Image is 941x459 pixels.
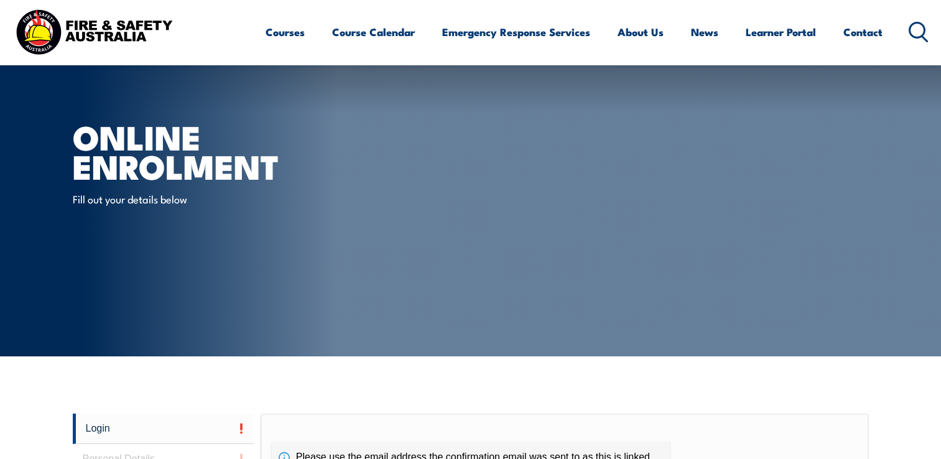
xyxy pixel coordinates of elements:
a: Login [73,414,254,444]
p: Fill out your details below [73,192,300,206]
a: Courses [266,16,305,49]
a: About Us [618,16,664,49]
a: Contact [843,16,883,49]
a: Learner Portal [746,16,816,49]
a: Emergency Response Services [442,16,590,49]
h1: Online Enrolment [73,122,380,180]
a: News [691,16,718,49]
a: Course Calendar [332,16,415,49]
